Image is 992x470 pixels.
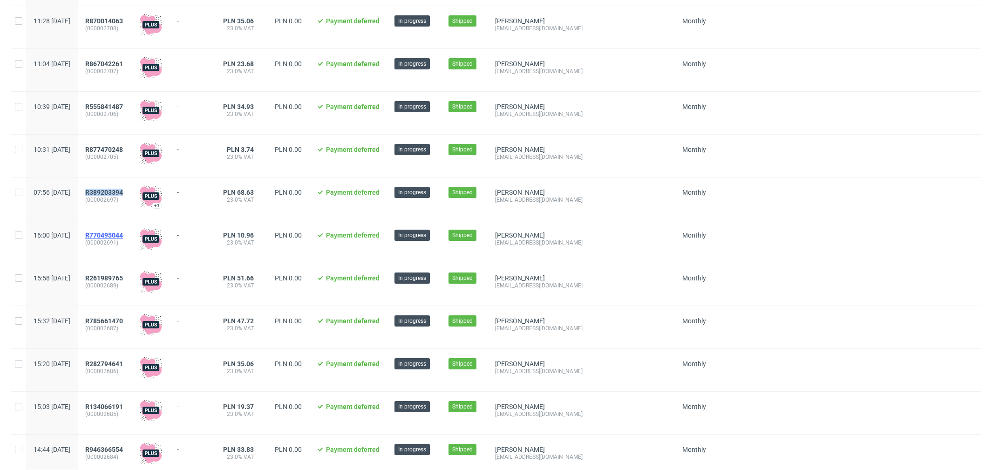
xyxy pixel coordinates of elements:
a: R770495044 [85,232,125,239]
div: - [177,313,199,325]
span: Payment deferred [326,60,380,68]
span: 10:39 [DATE] [34,103,70,110]
span: 23.0% VAT [214,196,254,204]
img: plus-icon.676465ae8f3a83198b3f.png [140,56,162,79]
span: Payment deferred [326,360,380,368]
span: PLN 68.63 [223,189,254,196]
span: PLN 0.00 [275,446,302,453]
a: R261989765 [85,274,125,282]
span: In progress [398,317,426,325]
span: Monthly [682,403,706,410]
span: (000002697) [85,196,125,204]
a: R870014063 [85,17,125,25]
img: plus-icon.676465ae8f3a83198b3f.png [140,399,162,422]
span: PLN 0.00 [275,403,302,410]
span: Monthly [682,17,706,25]
span: In progress [398,17,426,25]
span: Payment deferred [326,189,380,196]
span: PLN 0.00 [275,360,302,368]
span: Monthly [682,60,706,68]
span: 23.0% VAT [214,239,254,246]
span: PLN 34.93 [223,103,254,110]
div: - [177,442,199,453]
span: 16:00 [DATE] [34,232,70,239]
img: plus-icon.676465ae8f3a83198b3f.png [140,271,162,293]
span: Shipped [452,188,473,197]
span: 15:32 [DATE] [34,317,70,325]
span: Shipped [452,60,473,68]
span: In progress [398,274,426,282]
span: (000002689) [85,282,125,289]
span: Payment deferred [326,103,380,110]
span: PLN 35.06 [223,17,254,25]
a: [PERSON_NAME] [495,446,545,453]
div: [EMAIL_ADDRESS][DOMAIN_NAME] [495,68,667,75]
span: In progress [398,402,426,411]
span: R261989765 [85,274,123,282]
img: plus-icon.676465ae8f3a83198b3f.png [140,356,162,379]
span: PLN 35.06 [223,360,254,368]
img: plus-icon.676465ae8f3a83198b3f.png [140,99,162,122]
span: 23.0% VAT [214,325,254,332]
span: 14:44 [DATE] [34,446,70,453]
a: R867042261 [85,60,125,68]
span: Payment deferred [326,17,380,25]
span: In progress [398,231,426,239]
img: plus-icon.676465ae8f3a83198b3f.png [140,142,162,164]
span: 10:31 [DATE] [34,146,70,153]
span: Payment deferred [326,446,380,453]
span: Monthly [682,189,706,196]
span: R134066191 [85,403,123,410]
span: R785661470 [85,317,123,325]
a: [PERSON_NAME] [495,60,545,68]
div: [EMAIL_ADDRESS][DOMAIN_NAME] [495,110,667,118]
span: Monthly [682,274,706,282]
a: [PERSON_NAME] [495,103,545,110]
span: 23.0% VAT [214,25,254,32]
span: (000002706) [85,110,125,118]
div: +1 [154,203,160,208]
span: Shipped [452,360,473,368]
a: [PERSON_NAME] [495,189,545,196]
span: PLN 0.00 [275,189,302,196]
span: PLN 23.68 [223,60,254,68]
span: PLN 33.83 [223,446,254,453]
span: (000002687) [85,325,125,332]
a: [PERSON_NAME] [495,17,545,25]
span: In progress [398,145,426,154]
span: 23.0% VAT [214,410,254,418]
div: - [177,14,199,25]
span: PLN 19.37 [223,403,254,410]
span: 15:03 [DATE] [34,403,70,410]
span: (000002686) [85,368,125,375]
div: - [177,56,199,68]
span: 23.0% VAT [214,453,254,461]
span: PLN 0.00 [275,17,302,25]
span: PLN 51.66 [223,274,254,282]
a: R389203394 [85,189,125,196]
a: R946366554 [85,446,125,453]
div: [EMAIL_ADDRESS][DOMAIN_NAME] [495,153,667,161]
img: plus-icon.676465ae8f3a83198b3f.png [140,313,162,336]
a: [PERSON_NAME] [495,360,545,368]
a: R134066191 [85,403,125,410]
span: PLN 0.00 [275,232,302,239]
span: R555841487 [85,103,123,110]
span: PLN 3.74 [227,146,254,153]
div: [EMAIL_ADDRESS][DOMAIN_NAME] [495,196,667,204]
span: Payment deferred [326,403,380,410]
div: - [177,142,199,153]
span: R770495044 [85,232,123,239]
span: 23.0% VAT [214,110,254,118]
a: R282794641 [85,360,125,368]
div: - [177,356,199,368]
span: In progress [398,188,426,197]
span: Shipped [452,17,473,25]
div: [EMAIL_ADDRESS][DOMAIN_NAME] [495,453,667,461]
div: [EMAIL_ADDRESS][DOMAIN_NAME] [495,239,667,246]
img: plus-icon.676465ae8f3a83198b3f.png [140,442,162,464]
span: (000002684) [85,453,125,461]
span: PLN 0.00 [275,103,302,110]
span: Monthly [682,103,706,110]
span: 15:58 [DATE] [34,274,70,282]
